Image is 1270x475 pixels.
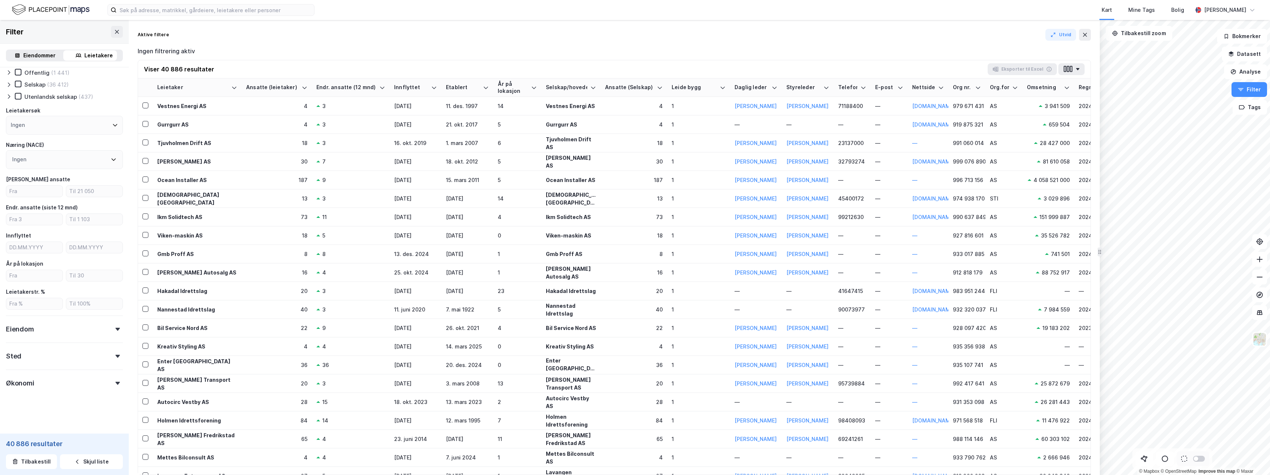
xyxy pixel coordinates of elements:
div: 16. okt. 2019 [394,139,437,147]
div: År på lokasjon [6,259,43,268]
div: 32793274 [838,158,866,165]
div: Aktive filtere [138,32,169,38]
div: Gurrgurr AS [546,121,596,128]
div: 4 [605,343,663,350]
div: 3 [322,139,326,147]
div: — [875,324,903,332]
div: 22 [246,324,308,332]
input: DD.MM.YYYY [66,242,122,253]
div: 933 017 885 [953,250,981,258]
div: 187 [246,176,308,184]
div: [DEMOGRAPHIC_DATA][GEOGRAPHIC_DATA] [546,191,596,206]
div: År på lokasjon [498,81,528,94]
button: Analyse [1224,64,1267,79]
div: 1 [672,195,726,202]
div: 4 [246,121,308,128]
div: — [735,121,777,128]
div: — [875,195,903,202]
div: 11. juni 2020 [394,306,437,313]
div: Endr. ansatte (12 mnd) [316,84,376,91]
div: 21. okt. 2017 [446,121,489,128]
div: Ansatte (leietaker) [246,84,299,91]
div: 919 875 321 [953,121,981,128]
div: Kreativ Styling AS [157,343,237,350]
div: Leietakere [84,51,113,60]
div: 6 [498,139,537,147]
div: 18. okt. 2012 [446,158,489,165]
button: — [912,324,917,333]
div: 2024 [1079,269,1125,276]
div: 928 097 420 [953,324,981,332]
div: 20 [605,287,663,295]
div: 1 [498,250,537,258]
div: Styreleder [786,84,820,91]
div: Offentlig [24,69,50,76]
div: 1 [672,213,726,221]
div: — [875,269,903,276]
div: (437) [78,93,93,100]
button: — [912,379,917,388]
div: 5 [498,121,537,128]
input: Fra % [6,298,63,309]
div: Endr. ansatte (siste 12 mnd) [6,203,78,212]
div: [DATE] [446,232,489,239]
div: 2023 [1079,324,1125,332]
div: 4 [246,343,308,350]
div: Leietakerstr. % [6,287,45,296]
div: 4 [246,102,308,110]
input: Til 100% [66,298,122,309]
div: 4 [498,213,537,221]
div: — [838,269,866,276]
div: — [875,287,903,295]
div: [DATE] [394,213,437,221]
div: 28 427 000 [1040,139,1070,147]
div: 912 818 179 [953,269,981,276]
button: — [912,453,917,462]
div: 7 [322,158,326,165]
div: Ikm Solidtech AS [157,213,237,221]
div: 41647415 [838,287,866,295]
div: [DATE] [394,343,437,350]
div: [PERSON_NAME] ansatte [6,175,70,184]
div: (36 412) [47,81,69,88]
div: — [875,306,903,313]
div: 151 999 887 [1039,213,1070,221]
div: [DATE] [446,213,489,221]
div: 14. mars 2025 [446,343,489,350]
div: 1 [672,269,726,276]
div: 22 [605,324,663,332]
div: 9 [322,176,326,184]
div: 991 060 014 [953,139,981,147]
div: [PERSON_NAME] AS [546,154,596,169]
div: 3 [322,121,326,128]
div: Vestnes Energi AS [546,102,596,110]
div: 3 [322,287,326,295]
div: Filter [6,26,24,38]
div: 1 [672,250,726,258]
div: Regnskapsår [1079,84,1116,91]
button: Bokmerker [1217,29,1267,44]
div: 996 713 156 [953,176,981,184]
div: 18 [246,139,308,147]
button: [DOMAIN_NAME] [912,305,955,314]
div: Kreativ Styling AS [546,343,596,350]
button: — [912,250,917,259]
div: 1 [672,306,726,313]
div: Leide bygg [672,84,717,91]
div: Utenlandsk selskap [24,93,77,100]
div: 1 [672,324,726,332]
div: Selskap/hovedenhet [546,84,587,91]
div: — [838,324,866,332]
div: — [875,158,903,165]
div: 932 320 037 [953,306,981,313]
div: 8 [605,250,663,258]
div: 18 [605,139,663,147]
div: 73 [246,213,308,221]
div: Bolig [1171,6,1184,14]
input: Til 1 103 [66,214,122,225]
div: [PERSON_NAME] Autosalg AS [157,269,237,276]
button: Tilbakestill zoom [1106,26,1172,41]
button: [DOMAIN_NAME] [912,416,955,425]
div: 45400172 [838,195,866,202]
div: 1. mars 2007 [446,139,489,147]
